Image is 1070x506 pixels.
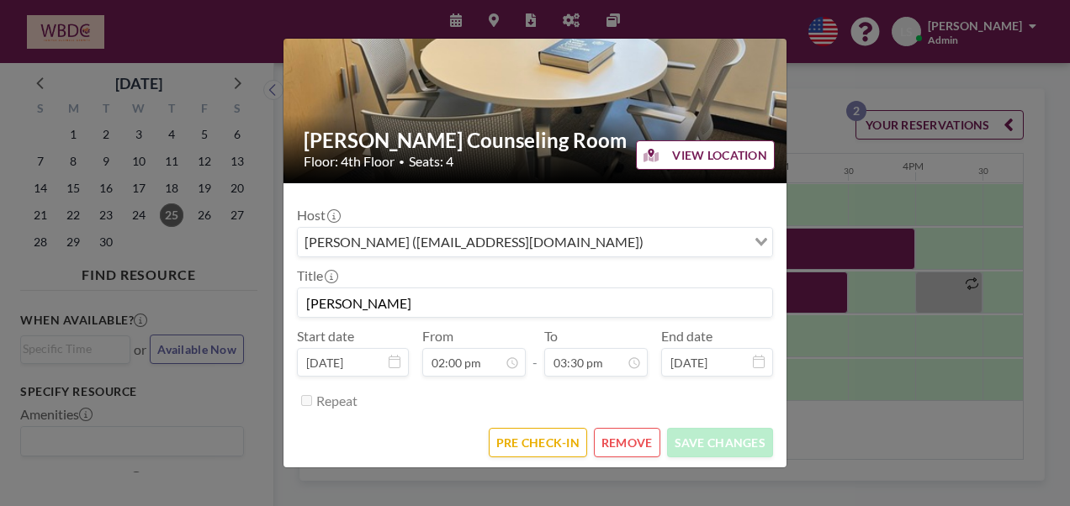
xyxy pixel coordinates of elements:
label: End date [661,328,712,345]
button: VIEW LOCATION [636,140,775,170]
button: PRE CHECK-IN [489,428,587,457]
input: Search for option [649,231,744,253]
h2: [PERSON_NAME] Counseling Room [304,128,768,153]
span: - [532,334,538,371]
label: Repeat [316,393,358,409]
label: To [544,328,558,345]
button: REMOVE [594,428,660,457]
label: From [422,328,453,345]
label: Start date [297,328,354,345]
input: (No title) [298,288,772,317]
span: Floor: 4th Floor [304,153,395,170]
div: Search for option [298,228,772,256]
span: [PERSON_NAME] ([EMAIL_ADDRESS][DOMAIN_NAME]) [301,231,647,253]
label: Title [297,267,336,284]
span: • [399,155,405,168]
span: Seats: 4 [409,153,453,170]
label: Host [297,207,339,224]
button: SAVE CHANGES [667,428,773,457]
